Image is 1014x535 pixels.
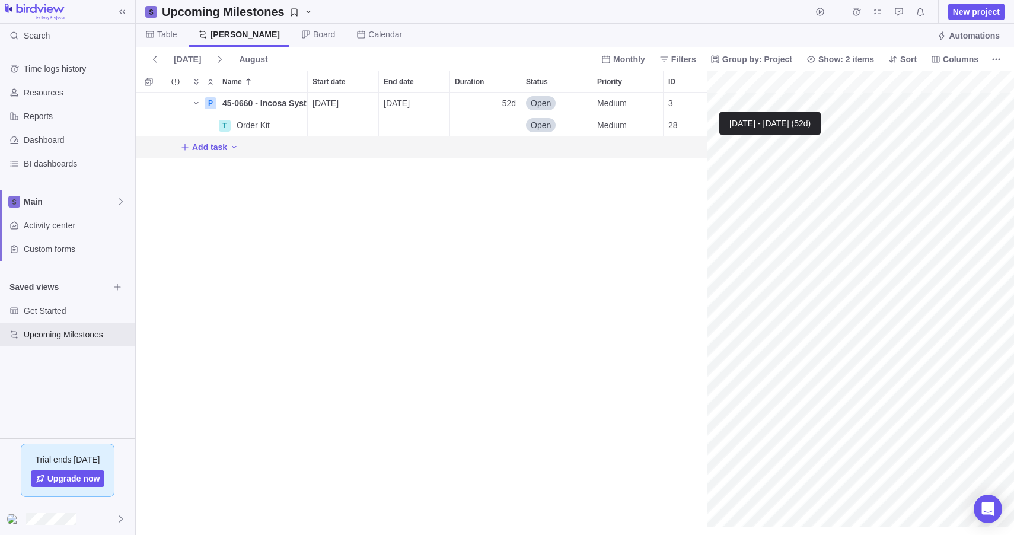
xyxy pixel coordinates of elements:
div: 3 [664,93,734,114]
div: T [219,120,231,132]
span: Main [24,196,116,208]
img: Show [7,514,21,524]
span: ID [668,76,675,88]
span: Medium [597,97,627,109]
span: Get Started [24,305,130,317]
div: Open [521,93,592,114]
span: Filters [671,53,696,65]
div: Medium [592,114,663,136]
div: Start date [308,71,378,92]
span: Selection mode [141,74,157,90]
div: Order Kit [232,114,307,136]
span: Time logs [848,4,865,20]
span: Table [157,28,177,40]
span: Columns [926,51,983,68]
span: Sort [884,51,921,68]
div: 45-0660 - Incosa System [218,93,307,114]
span: Show: 2 items [818,53,874,65]
div: Duration [450,114,521,136]
div: Priority [592,93,664,114]
span: Upgrade now [47,473,100,485]
span: Resources [24,87,130,98]
span: Add task [180,139,227,155]
span: Notifications [912,4,929,20]
div: grid [136,93,707,535]
div: ID [664,114,735,136]
span: Browse views [109,279,126,295]
span: Upcoming Milestones [157,4,318,20]
div: Priority [592,71,663,92]
div: Duration [450,71,521,92]
span: Time logs history [24,63,130,75]
div: Name [218,71,307,92]
span: Add task [192,141,227,153]
div: End date [379,114,450,136]
div: End date [379,71,449,92]
span: Priority [597,76,622,88]
span: Search [24,30,50,42]
span: New project [948,4,1005,20]
a: Upgrade now [31,470,105,487]
span: Automations [949,30,1000,42]
span: Activity center [24,219,130,231]
span: Calendar [368,28,402,40]
div: Status [521,114,592,136]
div: Name [189,93,308,114]
div: ID [664,93,735,114]
span: Add activity [229,139,239,155]
span: Monthly [597,51,650,68]
img: logo [5,4,65,20]
span: [DATE] [313,97,339,109]
span: Board [313,28,335,40]
div: 28 [664,114,734,136]
span: Status [526,76,548,88]
span: 52d [502,97,516,109]
span: [DATE] [174,53,201,65]
span: Custom forms [24,243,130,255]
span: Reports [24,110,130,122]
div: Trouble indication [162,114,189,136]
div: P [205,97,216,109]
span: Sort [900,53,917,65]
span: Expand [189,74,203,90]
a: Notifications [912,9,929,18]
span: Dashboard [24,134,130,146]
span: 28 [668,119,678,131]
span: Automations [932,27,1005,44]
span: Collapse [203,74,218,90]
div: Trouble indication [162,93,189,114]
span: Upcoming Milestones [24,329,130,340]
div: Name [189,114,308,136]
span: Open [531,97,551,109]
span: Name [222,76,242,88]
span: 45-0660 - Incosa System [222,97,307,109]
span: Start timer [812,4,828,20]
span: More actions [988,51,1005,68]
div: End date [379,93,450,114]
span: Approval requests [891,4,907,20]
span: BI dashboards [24,158,130,170]
div: Open [521,114,592,136]
span: [DATE] [384,97,410,109]
div: Add New [136,136,806,158]
span: Saved views [9,281,109,293]
span: Group by: Project [722,53,792,65]
div: Start date [308,93,379,114]
div: [DATE] - [DATE] (52d) [728,117,812,129]
span: [DATE] [169,51,206,68]
span: New project [953,6,1000,18]
h2: Upcoming Milestones [162,4,285,20]
span: Trial ends [DATE] [36,454,100,466]
a: Time logs [848,9,865,18]
span: Medium [597,119,627,131]
div: ID [664,71,734,92]
div: Open Intercom Messenger [974,495,1002,523]
div: Medium [592,93,663,114]
span: My assignments [869,4,886,20]
span: Group by: Project [706,51,797,68]
div: Status [521,71,592,92]
a: Approval requests [891,9,907,18]
div: Status [521,93,592,114]
a: My assignments [869,9,886,18]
